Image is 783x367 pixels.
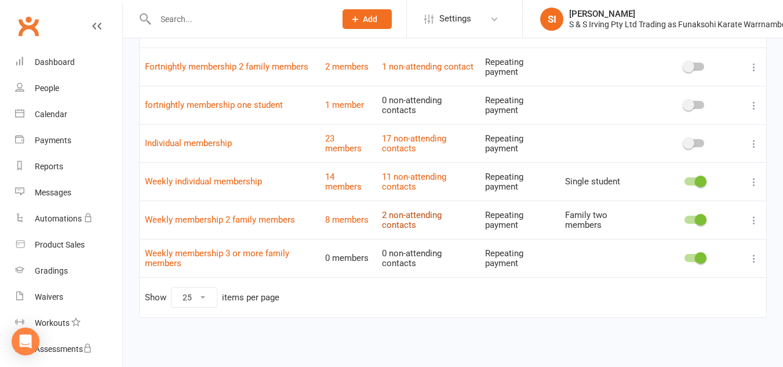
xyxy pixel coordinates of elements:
[560,201,647,239] td: Family two members
[145,100,283,110] a: fortnightly membership one student
[15,180,122,206] a: Messages
[145,61,308,72] a: Fortnightly membership 2 family members
[480,162,559,201] td: Repeating payment
[35,83,59,93] div: People
[480,86,559,124] td: Repeating payment
[35,188,71,197] div: Messages
[15,49,122,75] a: Dashboard
[382,61,474,72] a: 1 non-attending contact
[145,138,232,148] a: Individual membership
[325,61,369,72] a: 2 members
[35,318,70,328] div: Workouts
[480,48,559,86] td: Repeating payment
[325,215,369,225] a: 8 members
[382,210,442,230] a: 2 non-attending contacts
[15,101,122,128] a: Calendar
[15,232,122,258] a: Product Sales
[325,172,362,192] a: 14 members
[382,172,446,192] a: 11 non-attending contacts
[540,8,563,31] div: SI
[222,293,279,303] div: items per page
[377,239,480,277] td: 0 non-attending contacts
[35,110,67,119] div: Calendar
[35,214,82,223] div: Automations
[35,162,63,171] div: Reports
[15,258,122,284] a: Gradings
[382,133,446,154] a: 17 non-attending contacts
[35,266,68,275] div: Gradings
[152,11,327,27] input: Search...
[15,154,122,180] a: Reports
[363,14,377,24] span: Add
[145,248,289,268] a: Weekly membership 3 or more family members
[35,292,63,301] div: Waivers
[145,215,295,225] a: Weekly membership 2 family members
[560,162,647,201] td: Single student
[35,136,71,145] div: Payments
[145,287,279,308] div: Show
[15,206,122,232] a: Automations
[480,124,559,162] td: Repeating payment
[439,6,471,32] span: Settings
[12,328,39,355] div: Open Intercom Messenger
[15,75,122,101] a: People
[480,239,559,277] td: Repeating payment
[15,336,122,362] a: Assessments
[377,86,480,124] td: 0 non-attending contacts
[35,57,75,67] div: Dashboard
[35,344,92,354] div: Assessments
[15,284,122,310] a: Waivers
[325,133,362,154] a: 23 members
[480,201,559,239] td: Repeating payment
[15,128,122,154] a: Payments
[14,12,43,41] a: Clubworx
[325,100,364,110] a: 1 member
[35,240,85,249] div: Product Sales
[343,9,392,29] button: Add
[15,310,122,336] a: Workouts
[320,239,377,277] td: 0 members
[145,176,262,187] a: Weekly individual membership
